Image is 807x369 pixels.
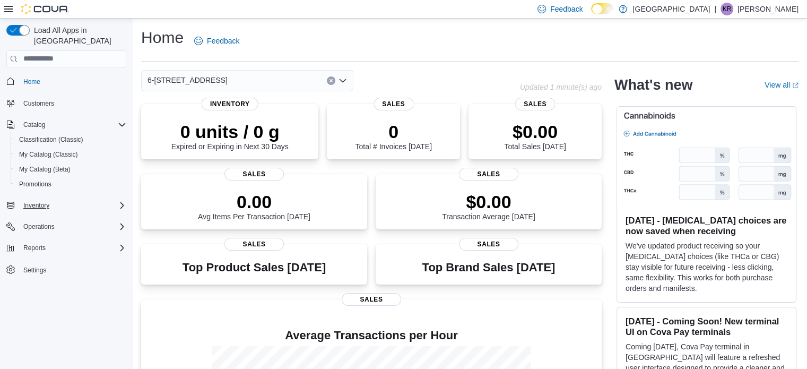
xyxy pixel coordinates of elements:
[19,242,126,254] span: Reports
[198,191,310,212] p: 0.00
[150,329,593,342] h4: Average Transactions per Hour
[374,98,413,110] span: Sales
[19,264,50,277] a: Settings
[19,242,50,254] button: Reports
[15,148,82,161] a: My Catalog (Classic)
[19,118,49,131] button: Catalog
[723,3,732,15] span: KR
[355,121,431,142] p: 0
[422,261,556,274] h3: Top Brand Sales [DATE]
[591,14,592,15] span: Dark Mode
[2,96,131,111] button: Customers
[23,244,46,252] span: Reports
[765,81,799,89] a: View allExternal link
[19,97,58,110] a: Customers
[6,70,126,305] nav: Complex example
[15,163,75,176] a: My Catalog (Beta)
[19,97,126,110] span: Customers
[737,3,799,15] p: [PERSON_NAME]
[2,198,131,213] button: Inventory
[23,78,40,86] span: Home
[504,121,566,151] div: Total Sales [DATE]
[355,121,431,151] div: Total # Invoices [DATE]
[2,241,131,255] button: Reports
[19,75,45,88] a: Home
[147,74,228,87] span: 6-[STREET_ADDRESS]
[224,168,284,181] span: Sales
[15,178,126,191] span: Promotions
[11,132,131,147] button: Classification (Classic)
[2,74,131,89] button: Home
[23,266,46,274] span: Settings
[2,262,131,277] button: Settings
[550,4,583,14] span: Feedback
[207,36,239,46] span: Feedback
[23,99,54,108] span: Customers
[23,121,45,129] span: Catalog
[459,238,518,251] span: Sales
[626,316,787,337] h3: [DATE] - Coming Soon! New terminal UI on Cova Pay terminals
[792,82,799,89] svg: External link
[224,238,284,251] span: Sales
[171,121,289,151] div: Expired or Expiring in Next 30 Days
[632,3,710,15] p: [GEOGRAPHIC_DATA]
[15,133,126,146] span: Classification (Classic)
[15,163,126,176] span: My Catalog (Beta)
[19,220,126,233] span: Operations
[183,261,326,274] h3: Top Product Sales [DATE]
[626,215,787,236] h3: [DATE] - [MEDICAL_DATA] choices are now saved when receiving
[11,147,131,162] button: My Catalog (Classic)
[459,168,518,181] span: Sales
[15,133,88,146] a: Classification (Classic)
[2,219,131,234] button: Operations
[141,27,184,48] h1: Home
[19,199,54,212] button: Inventory
[171,121,289,142] p: 0 units / 0 g
[19,220,59,233] button: Operations
[23,222,55,231] span: Operations
[30,25,126,46] span: Load All Apps in [GEOGRAPHIC_DATA]
[11,177,131,192] button: Promotions
[190,30,244,52] a: Feedback
[442,191,535,212] p: $0.00
[626,241,787,294] p: We've updated product receiving so your [MEDICAL_DATA] choices (like THCa or CBG) stay visible fo...
[19,135,83,144] span: Classification (Classic)
[198,191,310,221] div: Avg Items Per Transaction [DATE]
[2,117,131,132] button: Catalog
[21,4,69,14] img: Cova
[19,118,126,131] span: Catalog
[442,191,535,221] div: Transaction Average [DATE]
[19,263,126,276] span: Settings
[23,201,49,210] span: Inventory
[504,121,566,142] p: $0.00
[721,3,733,15] div: Keith Rideout
[515,98,555,110] span: Sales
[614,76,692,93] h2: What's new
[19,150,78,159] span: My Catalog (Classic)
[327,76,335,85] button: Clear input
[342,293,401,306] span: Sales
[19,75,126,88] span: Home
[591,3,613,14] input: Dark Mode
[19,180,51,188] span: Promotions
[15,178,56,191] a: Promotions
[19,165,71,174] span: My Catalog (Beta)
[714,3,716,15] p: |
[15,148,126,161] span: My Catalog (Classic)
[19,199,126,212] span: Inventory
[520,83,602,91] p: Updated 1 minute(s) ago
[339,76,347,85] button: Open list of options
[11,162,131,177] button: My Catalog (Beta)
[202,98,258,110] span: Inventory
